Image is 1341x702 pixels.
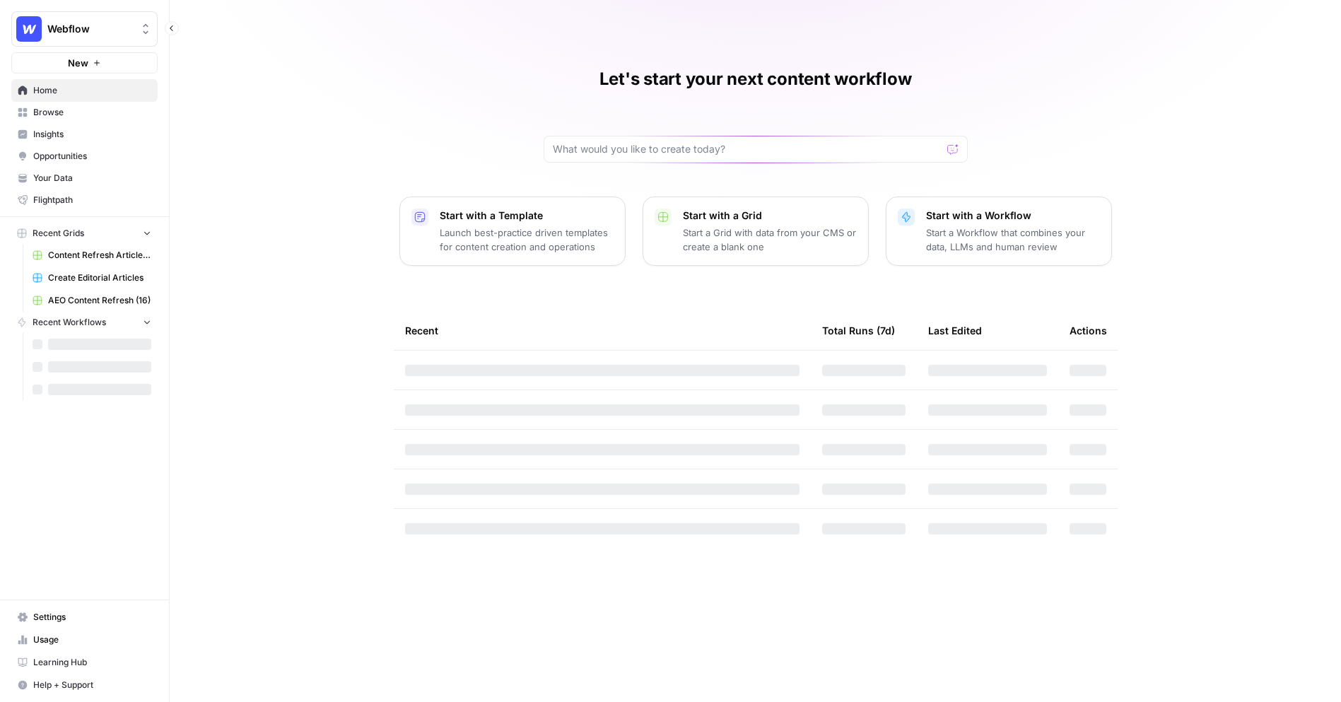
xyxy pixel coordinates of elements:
p: Start with a Workflow [926,209,1100,223]
span: Help + Support [33,679,151,691]
div: Recent [405,311,800,350]
span: Webflow [47,22,133,36]
button: Workspace: Webflow [11,11,158,47]
a: Browse [11,101,158,124]
span: Settings [33,611,151,624]
a: Insights [11,123,158,146]
a: Settings [11,606,158,628]
span: Insights [33,128,151,141]
input: What would you like to create today? [553,142,942,156]
span: AEO Content Refresh (16) [48,294,151,307]
span: Opportunities [33,150,151,163]
a: Your Data [11,167,158,189]
a: Learning Hub [11,651,158,674]
span: Your Data [33,172,151,185]
div: Total Runs (7d) [822,311,895,350]
div: Last Edited [928,311,982,350]
span: Create Editorial Articles [48,271,151,284]
p: Start a Grid with data from your CMS or create a blank one [683,226,857,254]
a: Flightpath [11,189,158,211]
button: Help + Support [11,674,158,696]
button: New [11,52,158,74]
h1: Let's start your next content workflow [599,68,912,90]
a: Content Refresh Article (Demo Grid) [26,244,158,267]
a: Usage [11,628,158,651]
button: Start with a WorkflowStart a Workflow that combines your data, LLMs and human review [886,197,1112,266]
button: Recent Grids [11,223,158,244]
a: Opportunities [11,145,158,168]
span: Flightpath [33,194,151,206]
span: Browse [33,106,151,119]
button: Start with a GridStart a Grid with data from your CMS or create a blank one [643,197,869,266]
a: AEO Content Refresh (16) [26,289,158,312]
span: Content Refresh Article (Demo Grid) [48,249,151,262]
span: Recent Grids [33,227,84,240]
p: Launch best-practice driven templates for content creation and operations [440,226,614,254]
span: Learning Hub [33,656,151,669]
span: Usage [33,633,151,646]
span: Recent Workflows [33,316,106,329]
button: Recent Workflows [11,312,158,333]
div: Actions [1070,311,1107,350]
span: New [68,56,88,70]
span: Home [33,84,151,97]
p: Start with a Template [440,209,614,223]
img: Webflow Logo [16,16,42,42]
a: Home [11,79,158,102]
p: Start with a Grid [683,209,857,223]
button: Start with a TemplateLaunch best-practice driven templates for content creation and operations [399,197,626,266]
p: Start a Workflow that combines your data, LLMs and human review [926,226,1100,254]
a: Create Editorial Articles [26,267,158,289]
